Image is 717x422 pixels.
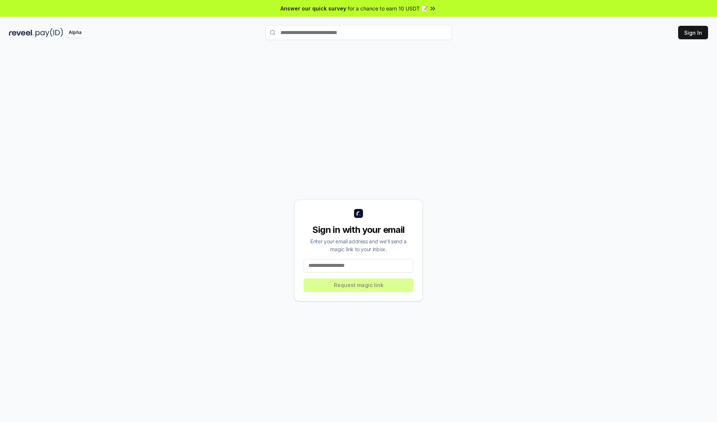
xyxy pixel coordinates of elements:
div: Sign in with your email [304,224,413,236]
button: Sign In [678,26,708,39]
span: for a chance to earn 10 USDT 📝 [348,4,428,12]
div: Enter your email address and we’ll send a magic link to your inbox. [304,237,413,253]
span: Answer our quick survey [280,4,346,12]
img: reveel_dark [9,28,34,37]
img: logo_small [354,209,363,218]
img: pay_id [35,28,63,37]
div: Alpha [65,28,86,37]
